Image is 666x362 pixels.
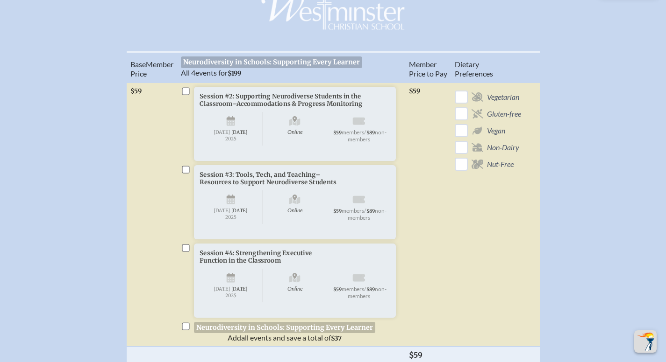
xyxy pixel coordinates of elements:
[181,56,363,68] span: Neurodiversity in Schools: Supporting Every Learner
[231,286,247,292] span: [DATE]
[333,208,342,214] span: $59
[364,207,366,214] span: /
[331,334,342,342] span: $37
[181,68,241,77] span: events for
[167,60,173,69] span: er
[127,52,177,82] th: Memb
[366,286,375,292] span: $89
[231,208,247,214] span: [DATE]
[214,208,230,214] span: [DATE]
[130,60,146,69] span: Base
[205,292,256,298] span: 2025
[194,322,376,333] p: Neurodiversity in Schools: Supporting Every Learner
[264,269,326,302] span: Online
[366,208,375,214] span: $89
[487,109,521,118] span: Gluten-free
[455,60,493,78] span: ary Preferences
[487,160,514,169] span: Nut-Free
[366,130,375,136] span: $89
[181,68,195,77] span: All 4
[333,286,342,292] span: $59
[264,112,326,146] span: Online
[487,143,519,152] span: Non-Dairy
[200,249,376,265] p: Session #4: Strengthening Executive Function in the Classroom
[348,285,387,299] span: non-members
[348,129,387,142] span: non-members
[130,69,147,78] span: Price
[634,330,657,353] button: Scroll Top
[214,129,230,135] span: [DATE]
[487,92,519,102] span: Vegetarian
[228,333,241,342] span: Add
[348,207,387,221] span: non-members
[200,92,376,108] p: Session #2: Supporting Neurodiverse Students in the Classroom–Accommodations & Progress Monitoring
[228,70,241,77] span: $199
[409,87,420,95] span: $59
[342,285,364,292] span: members
[342,129,364,135] span: members
[451,52,525,82] th: Diet
[194,333,376,342] p: all events and save a total of
[342,207,364,214] span: members
[231,129,247,135] span: [DATE]
[364,285,366,292] span: /
[264,190,326,224] span: Online
[205,214,256,219] span: 2025
[205,136,256,141] span: 2025
[487,126,505,135] span: Vegan
[333,130,342,136] span: $59
[214,286,230,292] span: [DATE]
[200,171,376,186] p: Session #3: Tools, Tech, and Teaching–Resources to Support Neurodiverse Students
[636,332,655,351] img: To the top
[405,52,451,82] th: Member Price to Pay
[130,87,142,95] span: $59
[364,129,366,135] span: /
